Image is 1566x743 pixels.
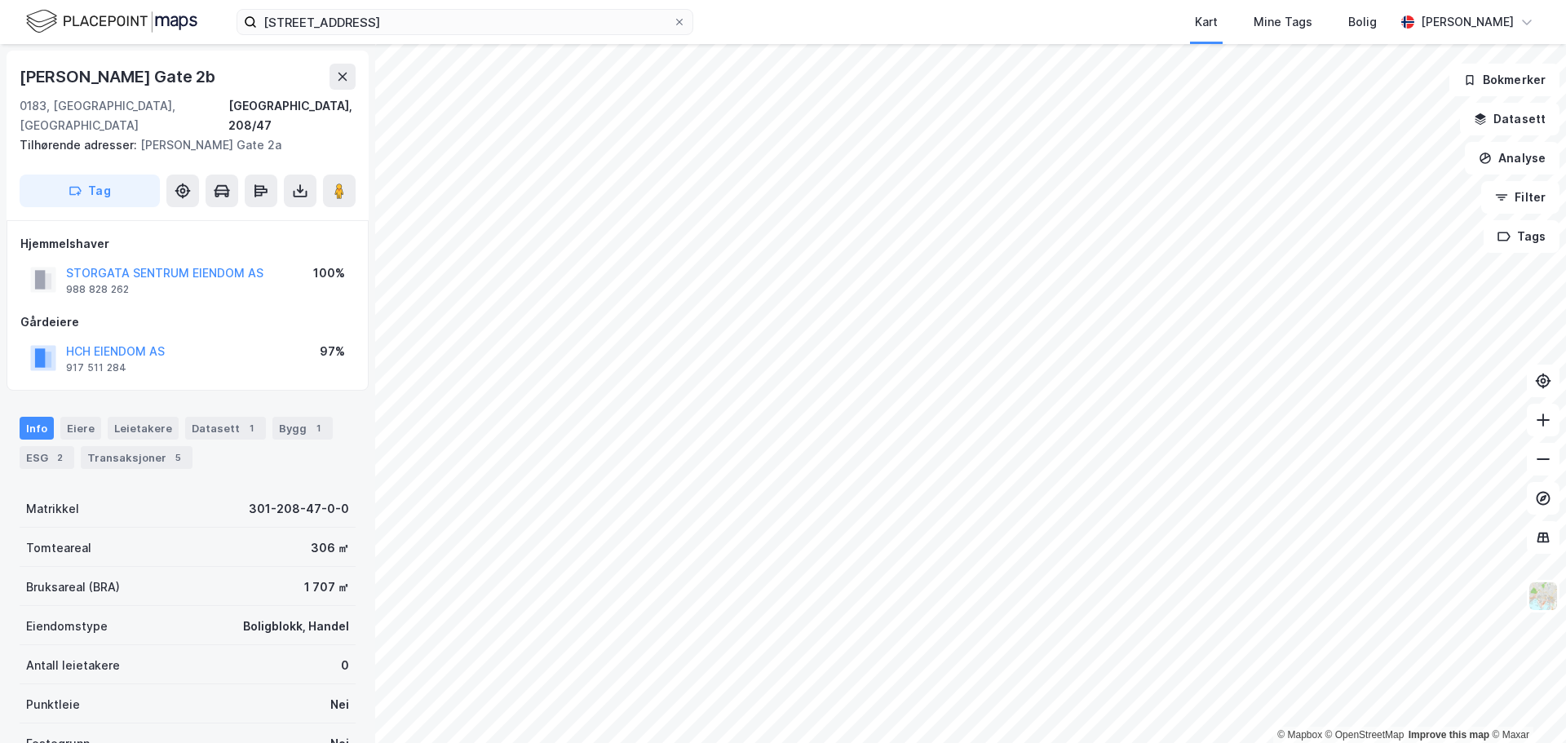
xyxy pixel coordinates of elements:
[1481,181,1559,214] button: Filter
[20,312,355,332] div: Gårdeiere
[341,656,349,675] div: 0
[1348,12,1377,32] div: Bolig
[66,361,126,374] div: 917 511 284
[228,96,356,135] div: [GEOGRAPHIC_DATA], 208/47
[81,446,192,469] div: Transaksjoner
[330,695,349,714] div: Nei
[1421,12,1514,32] div: [PERSON_NAME]
[66,283,129,296] div: 988 828 262
[1409,729,1489,741] a: Improve this map
[26,617,108,636] div: Eiendomstype
[26,695,80,714] div: Punktleie
[1484,665,1566,743] iframe: Chat Widget
[51,449,68,466] div: 2
[1449,64,1559,96] button: Bokmerker
[20,96,228,135] div: 0183, [GEOGRAPHIC_DATA], [GEOGRAPHIC_DATA]
[1484,665,1566,743] div: Kontrollprogram for chat
[1460,103,1559,135] button: Datasett
[26,7,197,36] img: logo.f888ab2527a4732fd821a326f86c7f29.svg
[243,420,259,436] div: 1
[185,417,266,440] div: Datasett
[26,656,120,675] div: Antall leietakere
[1528,581,1559,612] img: Z
[313,263,345,283] div: 100%
[1325,729,1405,741] a: OpenStreetMap
[20,138,140,152] span: Tilhørende adresser:
[20,234,355,254] div: Hjemmelshaver
[1484,220,1559,253] button: Tags
[1465,142,1559,175] button: Analyse
[243,617,349,636] div: Boligblokk, Handel
[1254,12,1312,32] div: Mine Tags
[1277,729,1322,741] a: Mapbox
[20,446,74,469] div: ESG
[304,577,349,597] div: 1 707 ㎡
[26,499,79,519] div: Matrikkel
[20,417,54,440] div: Info
[257,10,673,34] input: Søk på adresse, matrikkel, gårdeiere, leietakere eller personer
[320,342,345,361] div: 97%
[170,449,186,466] div: 5
[311,538,349,558] div: 306 ㎡
[26,538,91,558] div: Tomteareal
[249,499,349,519] div: 301-208-47-0-0
[108,417,179,440] div: Leietakere
[26,577,120,597] div: Bruksareal (BRA)
[20,175,160,207] button: Tag
[272,417,333,440] div: Bygg
[60,417,101,440] div: Eiere
[1195,12,1218,32] div: Kart
[20,64,219,90] div: [PERSON_NAME] Gate 2b
[20,135,343,155] div: [PERSON_NAME] Gate 2a
[310,420,326,436] div: 1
